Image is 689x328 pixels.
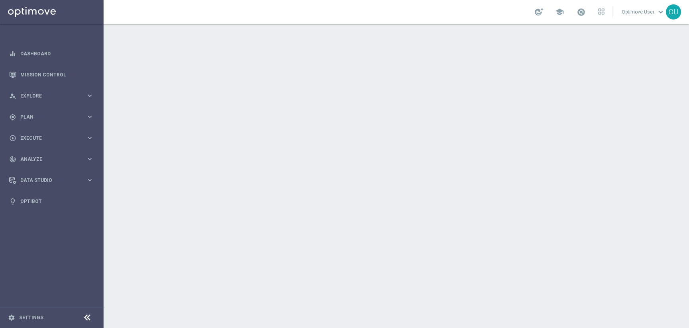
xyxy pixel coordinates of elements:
a: Dashboard [20,43,94,64]
span: school [555,8,564,16]
i: equalizer [9,50,16,57]
i: person_search [9,92,16,100]
button: Mission Control [9,72,94,78]
div: Explore [9,92,86,100]
i: keyboard_arrow_right [86,92,94,100]
div: Plan [9,113,86,121]
button: play_circle_outline Execute keyboard_arrow_right [9,135,94,141]
span: Execute [20,136,86,141]
i: settings [8,314,15,321]
i: track_changes [9,156,16,163]
a: Settings [19,315,43,320]
i: keyboard_arrow_right [86,155,94,163]
div: Dashboard [9,43,94,64]
div: Execute [9,135,86,142]
span: Data Studio [20,178,86,183]
button: gps_fixed Plan keyboard_arrow_right [9,114,94,120]
button: equalizer Dashboard [9,51,94,57]
span: keyboard_arrow_down [656,8,665,16]
div: Mission Control [9,64,94,85]
a: Optimove Userkeyboard_arrow_down [621,6,666,18]
span: Plan [20,115,86,119]
div: Analyze [9,156,86,163]
i: keyboard_arrow_right [86,113,94,121]
i: gps_fixed [9,113,16,121]
i: play_circle_outline [9,135,16,142]
button: lightbulb Optibot [9,198,94,205]
div: Data Studio [9,177,86,184]
a: Mission Control [20,64,94,85]
div: OU [666,4,681,20]
span: Explore [20,94,86,98]
i: keyboard_arrow_right [86,134,94,142]
button: person_search Explore keyboard_arrow_right [9,93,94,99]
div: Optibot [9,191,94,212]
i: lightbulb [9,198,16,205]
button: track_changes Analyze keyboard_arrow_right [9,156,94,162]
button: Data Studio keyboard_arrow_right [9,177,94,184]
span: Analyze [20,157,86,162]
a: Optibot [20,191,94,212]
i: keyboard_arrow_right [86,176,94,184]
